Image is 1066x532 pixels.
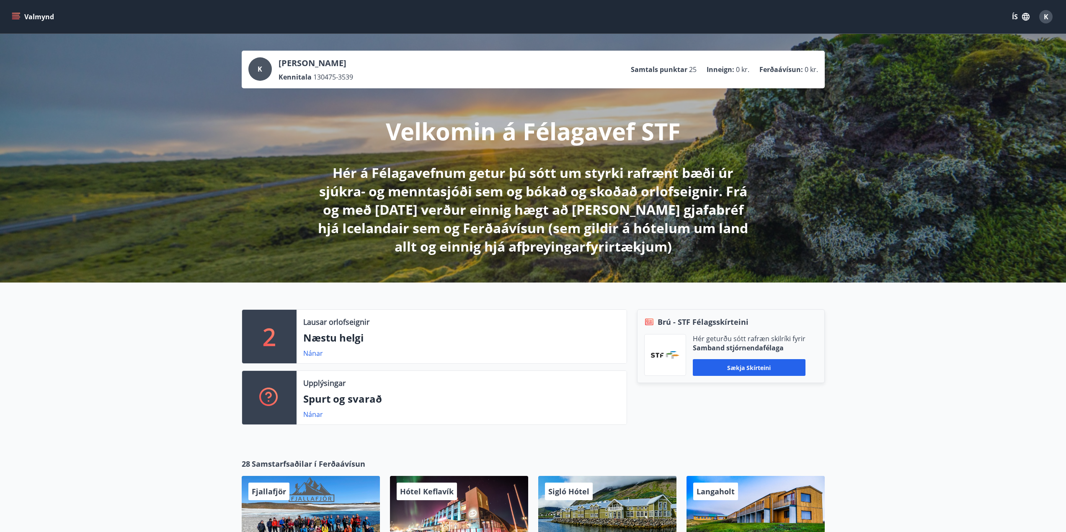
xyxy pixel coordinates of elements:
[631,65,687,74] p: Samtals punktar
[242,458,250,469] span: 28
[279,72,312,82] p: Kennitala
[263,321,276,352] p: 2
[303,392,620,406] p: Spurt og svarað
[805,65,818,74] span: 0 kr.
[1036,7,1056,27] button: K
[693,343,805,352] p: Samband stjórnendafélaga
[548,486,589,496] span: Sigló Hótel
[651,351,679,359] img: vjCaq2fThgY3EUYqSgpjEiBg6WP39ov69hlhuPVN.png
[258,64,262,74] span: K
[303,378,346,388] p: Upplýsingar
[252,486,286,496] span: Fjallafjör
[303,410,323,419] a: Nánar
[1044,12,1048,21] span: K
[697,486,735,496] span: Langaholt
[303,316,369,327] p: Lausar orlofseignir
[400,486,454,496] span: Hótel Keflavík
[736,65,749,74] span: 0 kr.
[313,72,353,82] span: 130475-3539
[303,349,323,358] a: Nánar
[1007,9,1034,24] button: ÍS
[303,331,620,345] p: Næstu helgi
[693,334,805,343] p: Hér geturðu sótt rafræn skilríki fyrir
[658,316,749,327] span: Brú - STF Félagsskírteini
[689,65,697,74] span: 25
[693,359,805,376] button: Sækja skírteini
[707,65,734,74] p: Inneign :
[252,458,365,469] span: Samstarfsaðilar í Ferðaávísun
[10,9,57,24] button: menu
[312,164,754,256] p: Hér á Félagavefnum getur þú sótt um styrki rafrænt bæði úr sjúkra- og menntasjóði sem og bókað og...
[386,115,681,147] p: Velkomin á Félagavef STF
[279,57,353,69] p: [PERSON_NAME]
[759,65,803,74] p: Ferðaávísun :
